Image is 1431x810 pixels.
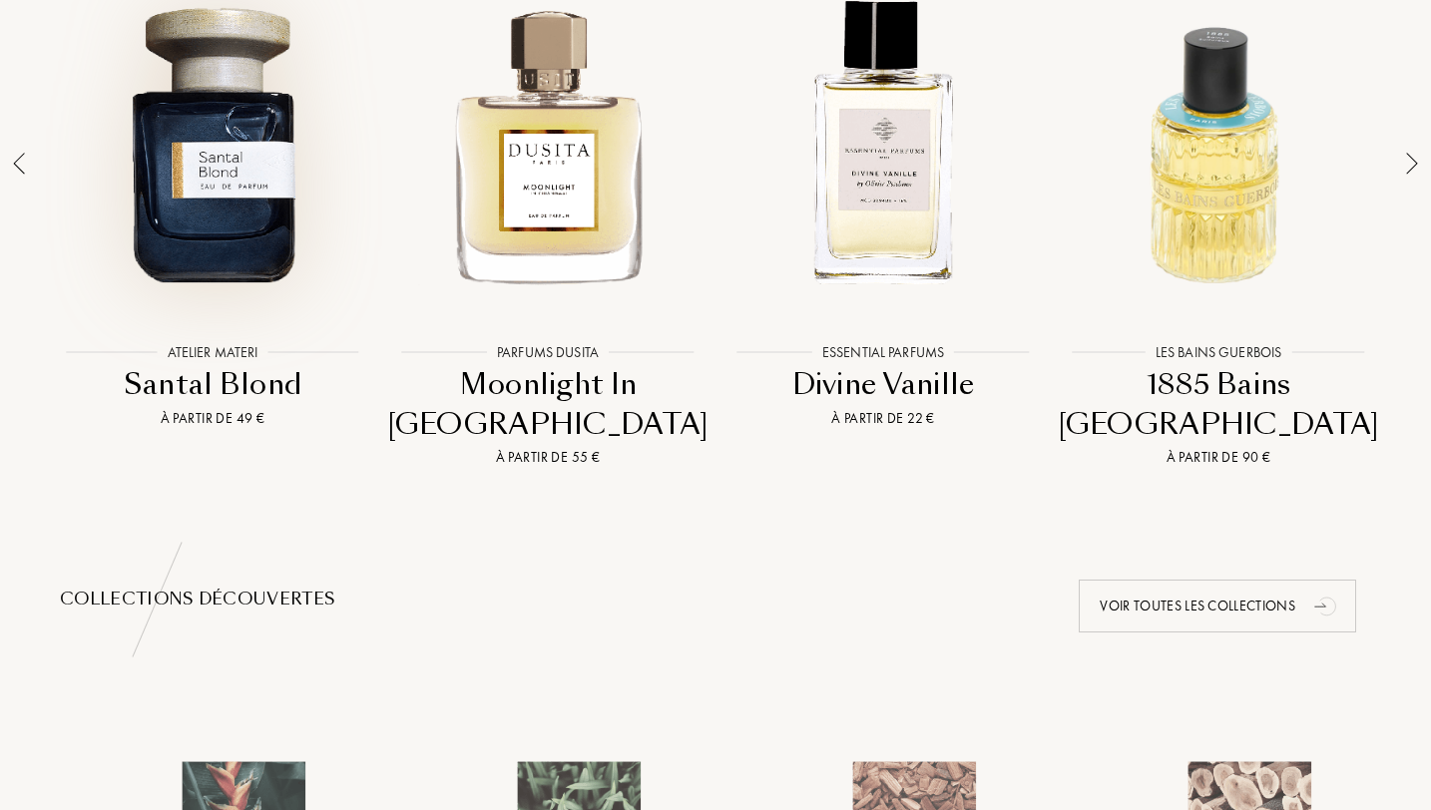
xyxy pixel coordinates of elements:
[1406,153,1418,175] img: arrow_thin.png
[60,588,1371,611] div: Collections découvertes
[1056,365,1381,444] div: 1885 Bains [GEOGRAPHIC_DATA]
[158,341,268,362] div: Atelier Materi
[385,447,711,468] div: À partir de 55 €
[385,365,711,444] div: Moonlight In [GEOGRAPHIC_DATA]
[720,365,1046,404] div: Divine Vanille
[720,408,1046,429] div: À partir de 22 €
[50,408,375,429] div: À partir de 49 €
[1307,586,1347,625] div: animation
[487,341,609,362] div: Parfums Dusita
[13,153,25,175] img: arrow_thin_left.png
[1146,341,1292,362] div: Les Bains Guerbois
[50,365,375,404] div: Santal Blond
[1056,447,1381,468] div: À partir de 90 €
[1064,580,1371,632] a: Voir toutes les collectionsanimation
[1079,580,1356,632] div: Voir toutes les collections
[812,341,954,362] div: Essential Parfums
